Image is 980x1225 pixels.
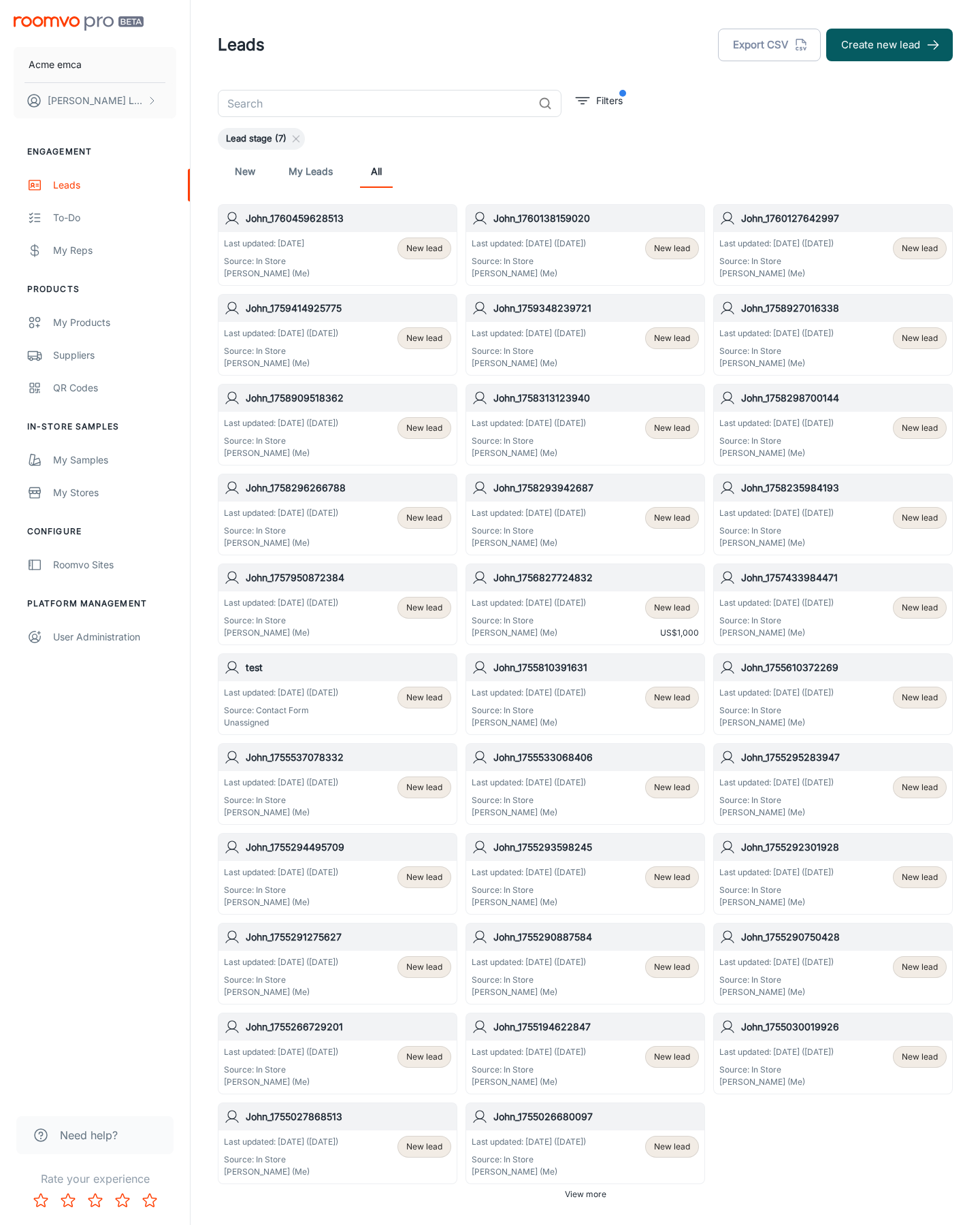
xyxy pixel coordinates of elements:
span: New lead [654,961,690,973]
div: My Stores [53,485,176,500]
p: Last updated: [DATE] [224,238,310,250]
p: Last updated: [DATE] ([DATE]) [719,866,834,879]
span: New lead [406,781,442,794]
h6: John_1758298700144 [741,391,947,406]
div: My Products [53,315,176,330]
h6: John_1755266729201 [246,1019,451,1034]
button: Rate 5 star [136,1187,163,1214]
h6: John_1755294495709 [246,840,451,855]
p: [PERSON_NAME] (Me) [224,986,338,998]
span: New lead [406,512,442,524]
p: Source: In Store [472,255,586,267]
span: New lead [406,961,442,973]
p: Source: In Store [224,525,338,537]
p: Source: In Store [224,794,338,806]
p: Last updated: [DATE] ([DATE]) [472,417,586,429]
a: John_1755537078332Last updated: [DATE] ([DATE])Source: In Store[PERSON_NAME] (Me)New lead [218,743,457,825]
p: Last updated: [DATE] ([DATE]) [719,238,834,250]
p: Source: In Store [472,704,586,717]
p: Source: In Store [224,345,338,357]
p: Last updated: [DATE] ([DATE]) [719,687,834,699]
p: Acme emca [29,57,82,72]
h6: John_1758927016338 [741,301,947,316]
p: Last updated: [DATE] ([DATE]) [472,597,586,609]
p: [PERSON_NAME] (Me) [472,896,586,909]
p: [PERSON_NAME] (Me) [472,537,586,549]
p: Last updated: [DATE] ([DATE]) [224,956,338,968]
p: Source: In Store [472,794,586,806]
div: Roomvo Sites [53,557,176,572]
span: Need help? [60,1127,118,1143]
p: Source: In Store [224,1154,338,1166]
span: New lead [654,332,690,344]
p: Rate your experience [11,1171,179,1187]
p: [PERSON_NAME] (Me) [472,1166,586,1178]
p: [PERSON_NAME] (Me) [472,627,586,639]
span: New lead [902,961,938,973]
p: Source: In Store [472,1064,586,1076]
p: Source: In Store [719,615,834,627]
p: Last updated: [DATE] ([DATE]) [224,417,338,429]
span: US$1,000 [660,627,699,639]
span: New lead [654,422,690,434]
a: John_1760127642997Last updated: [DATE] ([DATE])Source: In Store[PERSON_NAME] (Me)New lead [713,204,953,286]
p: Last updated: [DATE] ([DATE]) [719,777,834,789]
p: Last updated: [DATE] ([DATE]) [719,1046,834,1058]
p: Source: In Store [224,435,338,447]
h6: John_1760127642997 [741,211,947,226]
span: New lead [654,781,690,794]
p: Source: In Store [224,1064,338,1076]
a: John_1758927016338Last updated: [DATE] ([DATE])Source: In Store[PERSON_NAME] (Me)New lead [713,294,953,376]
a: John_1755266729201Last updated: [DATE] ([DATE])Source: In Store[PERSON_NAME] (Me)New lead [218,1013,457,1094]
p: [PERSON_NAME] (Me) [224,267,310,280]
h6: John_1758235984193 [741,480,947,495]
button: Rate 4 star [109,1187,136,1214]
span: New lead [654,871,690,883]
h6: John_1760138159020 [493,211,699,226]
span: New lead [406,242,442,255]
button: Rate 3 star [82,1187,109,1214]
h6: John_1755295283947 [741,750,947,765]
div: QR Codes [53,380,176,395]
p: Source: In Store [472,884,586,896]
p: Source: In Store [719,704,834,717]
h6: John_1758296266788 [246,480,451,495]
a: New [229,155,261,188]
h6: John_1759414925775 [246,301,451,316]
h6: John_1755291275627 [246,930,451,945]
span: New lead [406,602,442,614]
p: Last updated: [DATE] ([DATE]) [224,507,338,519]
span: New lead [406,1141,442,1153]
a: John_1755290750428Last updated: [DATE] ([DATE])Source: In Store[PERSON_NAME] (Me)New lead [713,923,953,1004]
p: Source: In Store [224,255,310,267]
a: John_1755292301928Last updated: [DATE] ([DATE])Source: In Store[PERSON_NAME] (Me)New lead [713,833,953,915]
p: Source: Contact Form [224,704,338,717]
h6: test [246,660,451,675]
span: New lead [902,1051,938,1063]
span: New lead [902,512,938,524]
div: Lead stage (7) [218,128,305,150]
p: [PERSON_NAME] (Me) [719,806,834,819]
p: [PERSON_NAME] (Me) [719,896,834,909]
button: Export CSV [718,29,821,61]
p: Source: In Store [224,974,338,986]
p: [PERSON_NAME] (Me) [719,1076,834,1088]
span: New lead [902,332,938,344]
p: Last updated: [DATE] ([DATE]) [224,687,338,699]
p: Source: In Store [719,974,834,986]
p: Source: In Store [719,345,834,357]
p: Last updated: [DATE] ([DATE]) [719,507,834,519]
p: Source: In Store [224,615,338,627]
p: Last updated: [DATE] ([DATE]) [472,327,586,340]
a: John_1757433984471Last updated: [DATE] ([DATE])Source: In Store[PERSON_NAME] (Me)New lead [713,563,953,645]
span: New lead [406,871,442,883]
a: John_1755290887584Last updated: [DATE] ([DATE])Source: In Store[PERSON_NAME] (Me)New lead [465,923,705,1004]
p: Last updated: [DATE] ([DATE]) [472,1046,586,1058]
a: John_1755027868513Last updated: [DATE] ([DATE])Source: In Store[PERSON_NAME] (Me)New lead [218,1102,457,1184]
a: John_1760459628513Last updated: [DATE]Source: In Store[PERSON_NAME] (Me)New lead [218,204,457,286]
p: Last updated: [DATE] ([DATE]) [472,687,586,699]
h6: John_1757950872384 [246,570,451,585]
span: New lead [654,602,690,614]
a: testLast updated: [DATE] ([DATE])Source: Contact FormUnassignedNew lead [218,653,457,735]
button: Create new lead [826,29,953,61]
